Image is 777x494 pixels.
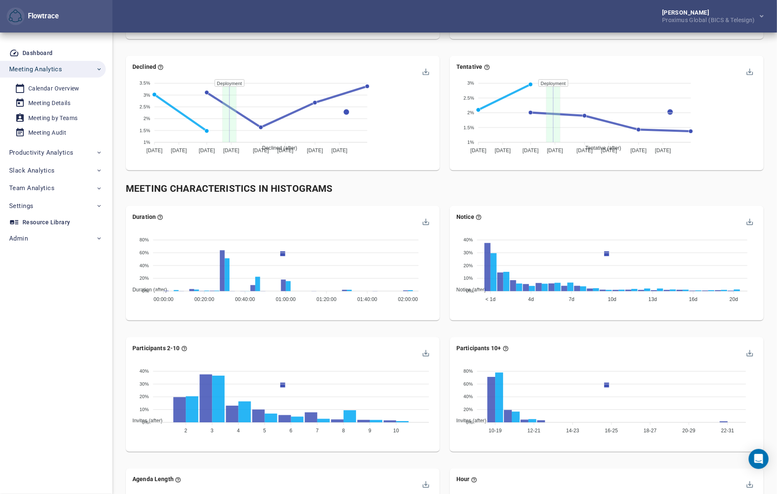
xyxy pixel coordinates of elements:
tspan: [DATE] [199,148,215,154]
tspan: [DATE] [601,148,617,154]
tspan: 60% [139,250,149,255]
tspan: 7d [569,297,575,303]
div: Dashboard [22,48,53,58]
tspan: 10% [139,407,149,412]
div: Flowtrace [7,8,59,25]
tspan: 30% [139,381,149,386]
div: Frequency of meeting event duration in minutes before, and after pilot deployment. [132,213,163,221]
span: Settings [9,201,33,211]
tspan: 2.5% [463,95,474,100]
tspan: 00:20:00 [194,297,214,303]
tspan: 22-31 [721,428,735,434]
div: Open Intercom Messenger [749,449,769,469]
tspan: [DATE] [523,148,539,154]
div: Meeting by Teams [28,113,77,123]
tspan: [DATE] [630,148,647,154]
tspan: 3.5% [139,81,150,86]
button: [PERSON_NAME]Proximus Global (BICS & Telesign) [649,7,770,25]
tspan: [DATE] [223,148,239,154]
tspan: 40% [463,394,473,399]
tspan: 01:40:00 [357,297,377,303]
tspan: 20% [139,394,149,399]
tspan: 3% [468,81,474,86]
span: Tentative (after) [579,145,621,151]
tspan: 1.5% [139,128,150,133]
tspan: 14-23 [566,428,580,434]
div: Menu [422,217,429,224]
tspan: 20d [730,297,738,303]
div: Menu [422,68,429,75]
tspan: 0% [142,420,149,425]
tspan: 0% [466,420,473,425]
div: Frequency of agenda length in characters before, and after pilot deployment. [132,475,181,484]
tspan: 30% [463,250,473,255]
div: Flowtrace [25,11,59,21]
tspan: 10 [393,428,399,434]
tspan: 01:00:00 [276,297,296,303]
div: Menu [422,349,429,356]
tspan: 1% [144,140,150,145]
tspan: [DATE] [577,148,593,154]
tspan: 40% [463,238,473,243]
tspan: 10-19 [489,428,502,434]
span: Duration (after) [126,287,167,293]
div: Average tentative invites per meeting at the given time window. [456,63,490,71]
div: Proximus Global (BICS & Telesign) [662,15,758,23]
div: [PERSON_NAME] [662,10,758,15]
div: Resource Library [22,217,70,228]
span: Declined (after) [256,145,297,151]
tspan: 6 [289,428,292,434]
span: Slack Analytics [9,165,55,176]
tspan: 2% [144,116,150,121]
div: Meeting invite to event notice in hours before, and after pilot deployment. [456,213,482,221]
tspan: [DATE] [495,148,511,154]
span: Meeting Analytics [9,64,62,75]
button: Flowtrace [7,8,25,25]
div: Meeting Characteristics in Histograms [126,182,764,196]
span: Team Analytics [9,183,55,193]
tspan: 2% [468,110,474,115]
tspan: 12-21 [528,428,541,434]
tspan: 00:00:00 [154,297,174,303]
div: Average declined invites per meeting at the given time window. [132,63,164,71]
tspan: [DATE] [547,148,563,154]
div: Menu [745,349,752,356]
tspan: [DATE] [147,148,163,154]
tspan: 1% [468,140,474,145]
div: Frequency of meeting invitees in 10 participant steps before, and after pilot deployment. [456,344,509,352]
div: Menu [745,217,752,224]
tspan: 5 [263,428,266,434]
tspan: 60% [463,381,473,386]
div: Menu [745,68,752,75]
tspan: [DATE] [277,148,294,154]
tspan: 10% [463,276,473,281]
div: Frequency of meeting by event start time before, and after pilot deployment. Uses your current ti... [456,475,477,484]
tspan: 40% [139,369,149,374]
tspan: 3% [144,93,150,98]
tspan: [DATE] [307,148,323,154]
img: Flowtrace [9,10,22,23]
span: Invites (after) [450,418,486,424]
tspan: 20% [463,263,473,268]
div: Menu [745,480,752,487]
tspan: [DATE] [253,148,269,154]
div: Meeting Audit [28,128,66,138]
tspan: 20% [139,276,149,281]
tspan: [DATE] [655,148,671,154]
tspan: 00:40:00 [235,297,255,303]
tspan: 0% [466,288,473,293]
tspan: 18-27 [644,428,657,434]
tspan: 40% [139,263,149,268]
span: Notice (after) [450,287,486,293]
tspan: 20-29 [682,428,696,434]
tspan: 7 [316,428,319,434]
div: Meeting Details [28,98,70,108]
div: Menu [422,480,429,487]
div: Calendar Overview [28,83,80,94]
tspan: < 1d [486,297,496,303]
tspan: 1.5% [463,125,474,130]
tspan: 01:20:00 [316,297,336,303]
span: Invites (after) [126,418,162,424]
tspan: 9 [369,428,371,434]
